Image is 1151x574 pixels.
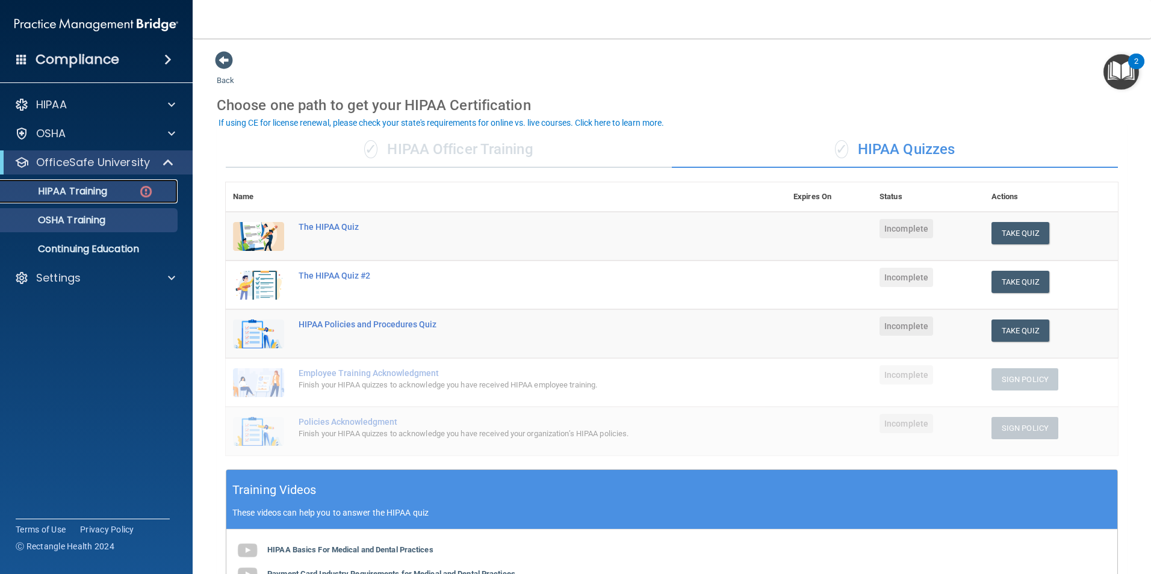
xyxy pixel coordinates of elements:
[14,271,175,285] a: Settings
[835,140,848,158] span: ✓
[880,268,933,287] span: Incomplete
[14,97,175,112] a: HIPAA
[299,319,726,329] div: HIPAA Policies and Procedures Quiz
[235,539,259,563] img: gray_youtube_icon.38fcd6cc.png
[991,271,1049,293] button: Take Quiz
[984,182,1118,212] th: Actions
[786,182,872,212] th: Expires On
[219,119,664,127] div: If using CE for license renewal, please check your state's requirements for online vs. live cours...
[880,365,933,384] span: Incomplete
[299,378,726,392] div: Finish your HIPAA quizzes to acknowledge you have received HIPAA employee training.
[267,545,433,554] b: HIPAA Basics For Medical and Dental Practices
[991,368,1058,390] button: Sign Policy
[872,182,984,212] th: Status
[299,222,726,232] div: The HIPAA Quiz
[991,417,1058,439] button: Sign Policy
[1134,61,1138,77] div: 2
[299,417,726,427] div: Policies Acknowledgment
[232,508,1111,517] p: These videos can help you to answer the HIPAA quiz
[226,182,291,212] th: Name
[8,185,107,197] p: HIPAA Training
[36,155,150,170] p: OfficeSafe University
[80,523,134,535] a: Privacy Policy
[991,319,1049,342] button: Take Quiz
[943,489,1137,537] iframe: Drift Widget Chat Controller
[299,271,726,280] div: The HIPAA Quiz #2
[36,126,66,141] p: OSHA
[16,523,66,535] a: Terms of Use
[299,427,726,441] div: Finish your HIPAA quizzes to acknowledge you have received your organization’s HIPAA policies.
[8,214,105,226] p: OSHA Training
[1103,54,1139,90] button: Open Resource Center, 2 new notifications
[232,480,317,501] h5: Training Videos
[226,132,672,168] div: HIPAA Officer Training
[299,368,726,378] div: Employee Training Acknowledgment
[138,184,154,199] img: danger-circle.6113f641.png
[880,316,933,336] span: Incomplete
[991,222,1049,244] button: Take Quiz
[880,414,933,433] span: Incomplete
[14,126,175,141] a: OSHA
[217,88,1127,123] div: Choose one path to get your HIPAA Certification
[8,243,172,255] p: Continuing Education
[16,540,114,552] span: Ⓒ Rectangle Health 2024
[672,132,1118,168] div: HIPAA Quizzes
[36,97,67,112] p: HIPAA
[217,61,234,85] a: Back
[364,140,377,158] span: ✓
[36,51,119,68] h4: Compliance
[14,155,175,170] a: OfficeSafe University
[14,13,178,37] img: PMB logo
[217,117,666,129] button: If using CE for license renewal, please check your state's requirements for online vs. live cours...
[36,271,81,285] p: Settings
[880,219,933,238] span: Incomplete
